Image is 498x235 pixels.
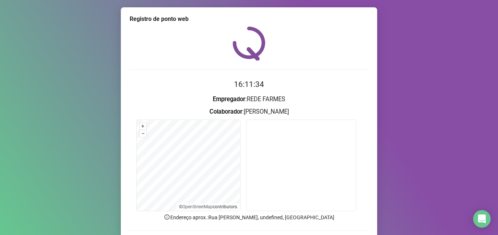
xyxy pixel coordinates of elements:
strong: Empregador [213,96,245,103]
li: © contributors. [179,204,238,209]
p: Endereço aprox. : Rua [PERSON_NAME], undefined, [GEOGRAPHIC_DATA] [130,213,368,221]
div: Registro de ponto web [130,15,368,23]
strong: Colaborador [209,108,242,115]
h3: : REDE FARMES [130,95,368,104]
time: 16:11:34 [234,80,264,89]
img: QRPoint [233,26,265,60]
h3: : [PERSON_NAME] [130,107,368,117]
button: – [140,130,146,137]
a: OpenStreetMap [182,204,213,209]
span: info-circle [164,214,170,220]
div: Open Intercom Messenger [473,210,491,228]
button: + [140,123,146,130]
